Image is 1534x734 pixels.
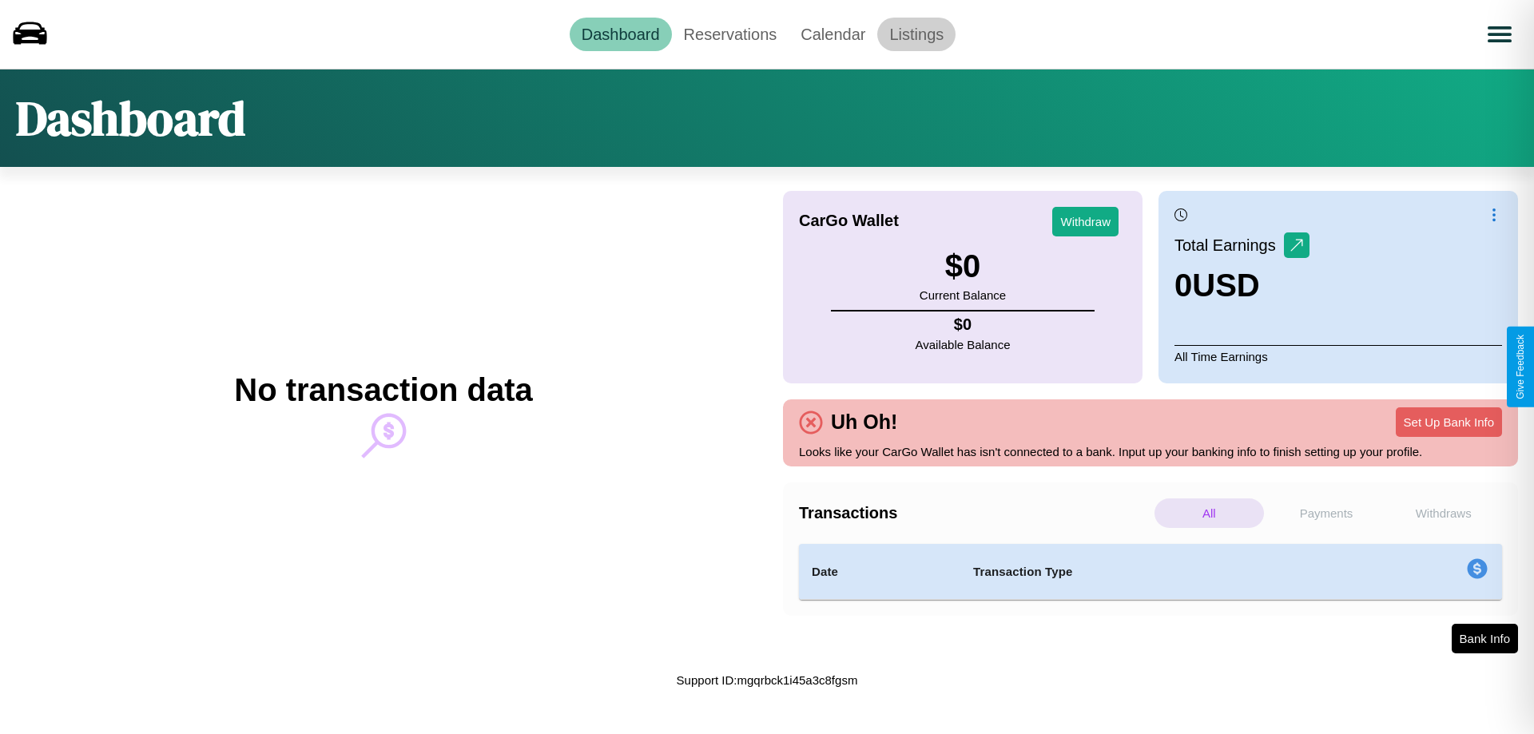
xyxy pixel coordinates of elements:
button: Open menu [1477,12,1522,57]
button: Withdraw [1052,207,1119,236]
p: All [1154,498,1264,528]
p: Total Earnings [1174,231,1284,260]
h1: Dashboard [16,85,245,151]
h4: Date [812,562,948,581]
p: Payments [1272,498,1381,528]
p: Support ID: mgqrbck1i45a3c8fgsm [677,669,858,691]
h4: Transaction Type [973,562,1336,581]
a: Listings [877,18,956,51]
table: simple table [799,544,1502,600]
h4: Transactions [799,504,1150,522]
a: Dashboard [570,18,672,51]
div: Give Feedback [1515,335,1526,399]
p: Looks like your CarGo Wallet has isn't connected to a bank. Input up your banking info to finish ... [799,441,1502,462]
p: Current Balance [920,284,1006,306]
h3: $ 0 [920,248,1006,284]
a: Calendar [789,18,877,51]
h4: CarGo Wallet [799,212,899,230]
h4: $ 0 [916,315,1011,334]
p: Withdraws [1389,498,1498,528]
h2: No transaction data [234,372,532,408]
p: Available Balance [916,334,1011,355]
button: Set Up Bank Info [1396,407,1502,437]
button: Bank Info [1452,624,1518,653]
p: All Time Earnings [1174,345,1502,367]
h4: Uh Oh! [823,411,905,434]
a: Reservations [672,18,789,51]
h3: 0 USD [1174,268,1309,304]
